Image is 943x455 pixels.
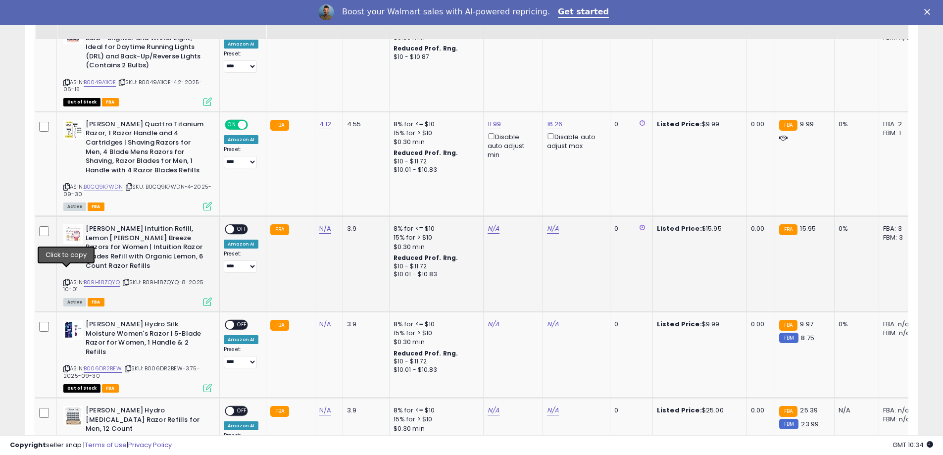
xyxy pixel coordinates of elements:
div: $10.01 - $10.83 [394,166,476,174]
span: OFF [234,321,250,329]
b: [PERSON_NAME] Hydro [MEDICAL_DATA] Razor Refills for Men, 12 Count [86,406,206,436]
a: Privacy Policy [128,440,172,450]
b: Listed Price: [657,319,702,329]
span: 8.75 [801,333,814,343]
div: Amazon AI [224,335,258,344]
img: 51iD+aMiUrL._SL40_.jpg [63,406,83,426]
div: $0.30 min [394,424,476,433]
div: Disable auto adjust max [547,131,602,151]
div: 15% for > $10 [394,329,476,338]
div: ASIN: [63,120,212,209]
span: | SKU: B09H18ZQYQ-8-2025-10-01 [63,278,206,293]
div: FBA: 3 [883,224,916,233]
b: [PERSON_NAME] Intuition Refill, Lemon [PERSON_NAME] Breeze Razors for Women | Intuition Razor Bla... [86,224,206,273]
span: 9.97 [800,319,813,329]
span: OFF [234,225,250,234]
div: Amazon AI [224,40,258,49]
div: 0% [839,320,871,329]
b: Reduced Prof. Rng. [394,149,458,157]
a: Terms of Use [85,440,127,450]
div: 0.00 [751,224,767,233]
small: FBA [270,406,289,417]
div: 8% for <= $10 [394,406,476,415]
div: 0 [614,406,645,415]
a: B006DR2BEW [84,364,122,373]
div: 3.9 [347,320,382,329]
a: N/A [488,319,499,329]
div: $10.01 - $10.83 [394,366,476,374]
b: Reduced Prof. Rng. [394,44,458,52]
a: 16.26 [547,119,563,129]
div: $10 - $11.72 [394,357,476,366]
div: Amazon AI [224,135,258,144]
a: N/A [547,405,559,415]
div: 15% for > $10 [394,415,476,424]
a: B0049A1IOE [84,78,116,87]
div: 4.55 [347,120,382,129]
div: 0 [614,320,645,329]
span: 23.99 [801,419,819,429]
div: FBA: 2 [883,120,916,129]
span: OFF [247,120,262,129]
b: [PERSON_NAME] Hydro Silk Moisture Women's Razor | 5-Blade Razor for Women, 1 Handle & 2 Refills [86,320,206,359]
span: | SKU: B0049A1IOE-4.2-2025-06-15 [63,78,202,93]
small: FBA [270,120,289,131]
div: $9.99 [657,120,739,129]
div: FBM: 3 [883,233,916,242]
div: N/A [839,406,871,415]
span: FBA [102,98,119,106]
a: N/A [547,224,559,234]
small: FBA [779,120,797,131]
div: FBA: n/a [883,406,916,415]
img: 41yNehzAJEL._SL40_.jpg [63,320,83,340]
img: 419mlbt3rJL._SL40_.jpg [63,120,83,140]
div: ASIN: [63,224,212,305]
div: 8% for <= $10 [394,320,476,329]
span: 2025-10-6 10:34 GMT [893,440,933,450]
span: OFF [234,407,250,415]
div: $10 - $11.72 [394,262,476,271]
div: Preset: [224,146,258,168]
img: 4186nQDQCyL._SL40_.jpg [63,224,83,244]
div: $0.30 min [394,243,476,252]
b: SYLVANIA - 3057 SilverStar Mini Bulb - Brighter and Whiter Light, Ideal for Daytime Running Light... [86,24,206,73]
b: Reduced Prof. Rng. [394,349,458,357]
b: Listed Price: [657,405,702,415]
small: FBA [779,224,797,235]
span: ON [226,120,238,129]
span: 9.99 [800,119,814,129]
div: 0% [839,224,871,233]
div: Boost your Walmart sales with AI-powered repricing. [342,7,550,17]
div: Amazon AI [224,240,258,249]
div: $10.01 - $10.83 [394,270,476,279]
div: Preset: [224,251,258,273]
span: All listings that are currently out of stock and unavailable for purchase on Amazon [63,98,100,106]
a: 11.99 [488,119,501,129]
small: FBA [779,406,797,417]
div: 0% [839,120,871,129]
div: 8% for <= $10 [394,120,476,129]
div: 3.9 [347,406,382,415]
span: | SKU: B0CQ9K7WDN-4-2025-09-30 [63,183,211,198]
b: Listed Price: [657,119,702,129]
div: 15% for > $10 [394,129,476,138]
div: FBM: n/a [883,415,916,424]
div: Preset: [224,346,258,368]
span: 25.39 [800,405,818,415]
span: FBA [102,384,119,393]
a: N/A [547,319,559,329]
a: 4.12 [319,119,332,129]
span: All listings currently available for purchase on Amazon [63,298,86,306]
a: B09H18ZQYQ [84,278,120,287]
div: ASIN: [63,320,212,391]
div: $25.00 [657,406,739,415]
div: FBM: 1 [883,129,916,138]
small: FBA [270,224,289,235]
div: 0.00 [751,120,767,129]
a: B0CQ9K7WDN [84,183,123,191]
div: $0.30 min [394,138,476,147]
div: seller snap | | [10,441,172,450]
div: 0.00 [751,320,767,329]
strong: Copyright [10,440,46,450]
div: FBM: n/a [883,329,916,338]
